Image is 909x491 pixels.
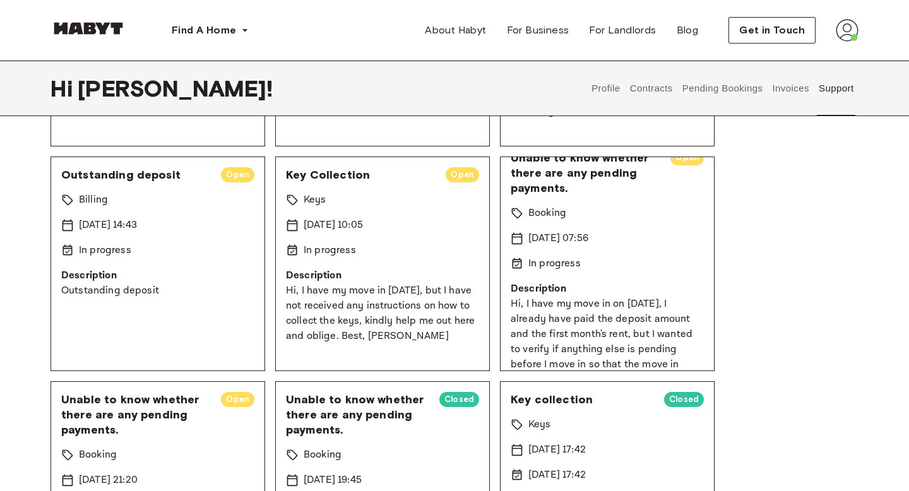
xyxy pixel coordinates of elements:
[528,206,566,221] p: Booking
[61,283,254,299] p: Outstanding deposit
[587,61,858,116] div: user profile tabs
[304,473,362,488] p: [DATE] 19:45
[79,243,131,258] p: In progress
[511,150,660,196] span: Unable to know whether there are any pending payments.
[511,392,654,407] span: Key collection
[79,218,137,233] p: [DATE] 14:43
[817,61,855,116] button: Support
[590,61,622,116] button: Profile
[664,393,704,406] span: Closed
[304,243,356,258] p: In progress
[528,442,586,458] p: [DATE] 17:42
[79,447,117,463] p: Booking
[286,283,479,344] p: Hi, I have my move in [DATE], but I have not received any instructions on how to collect the keys...
[304,447,342,463] p: Booking
[528,468,586,483] p: [DATE] 17:42
[680,61,764,116] button: Pending Bookings
[446,169,479,181] span: Open
[304,218,363,233] p: [DATE] 10:05
[61,268,254,283] p: Description
[579,18,666,43] a: For Landlords
[589,23,656,38] span: For Landlords
[728,17,816,44] button: Get in Touch
[507,23,569,38] span: For Business
[61,167,211,182] span: Outstanding deposit
[628,61,674,116] button: Contracts
[739,23,805,38] span: Get in Touch
[439,393,479,406] span: Closed
[677,23,699,38] span: Blog
[528,256,581,271] p: In progress
[50,22,126,35] img: Habyt
[79,473,138,488] p: [DATE] 21:20
[61,392,211,437] span: Unable to know whether there are any pending payments.
[286,268,479,283] p: Description
[771,61,811,116] button: Invoices
[286,167,436,182] span: Key Collection
[511,281,704,297] p: Description
[79,192,108,208] p: Billing
[415,18,496,43] a: About Habyt
[286,392,429,437] span: Unable to know whether there are any pending payments.
[528,231,588,246] p: [DATE] 07:56
[670,151,704,164] span: Open
[497,18,579,43] a: For Business
[50,75,78,102] span: Hi
[667,18,709,43] a: Blog
[425,23,486,38] span: About Habyt
[221,393,254,406] span: Open
[221,169,254,181] span: Open
[78,75,273,102] span: [PERSON_NAME] !
[162,18,259,43] button: Find A Home
[172,23,236,38] span: Find A Home
[528,417,551,432] p: Keys
[511,297,704,403] p: Hi, I have my move in on [DATE], I already have paid the deposit amount and the first month's ren...
[304,192,326,208] p: Keys
[836,19,858,42] img: avatar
